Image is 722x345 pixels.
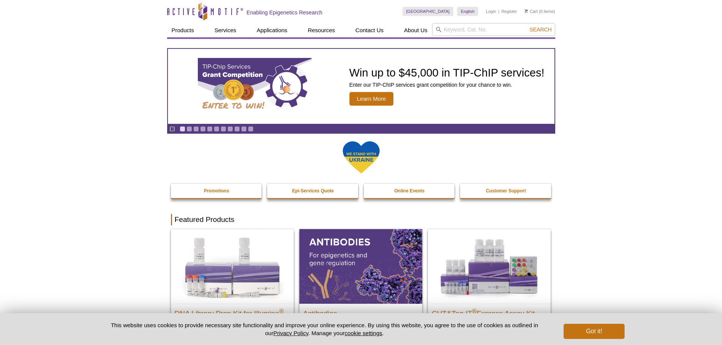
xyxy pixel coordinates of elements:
strong: Epi-Services Quote [292,188,334,194]
sup: ® [472,308,477,314]
a: All Antibodies Antibodies Application-tested antibodies for ChIP, CUT&Tag, and CUT&RUN. [299,229,422,344]
a: Go to slide 1 [180,126,185,132]
a: Register [501,9,517,14]
a: Services [210,23,241,37]
strong: Online Events [394,188,424,194]
li: (0 items) [525,7,555,16]
article: TIP-ChIP Services Grant Competition [168,49,554,124]
a: Resources [303,23,340,37]
a: Cart [525,9,538,14]
p: This website uses cookies to provide necessary site functionality and improve your online experie... [98,321,551,337]
span: Search [529,27,551,33]
sup: ® [279,308,284,314]
a: About Us [399,23,432,37]
a: Customer Support [460,184,552,198]
a: Applications [252,23,292,37]
p: Enter our TIP-ChIP services grant competition for your chance to win. [349,81,545,88]
a: Login [486,9,496,14]
a: CUT&Tag-IT® Express Assay Kit CUT&Tag-IT®Express Assay Kit Less variable and higher-throughput ge... [428,229,551,344]
a: TIP-ChIP Services Grant Competition Win up to $45,000 in TIP-ChIP services! Enter our TIP-ChIP se... [168,49,554,124]
a: Online Events [364,184,456,198]
a: Go to slide 6 [214,126,219,132]
a: Go to slide 3 [193,126,199,132]
a: Go to slide 2 [186,126,192,132]
a: Toggle autoplay [169,126,175,132]
a: Privacy Policy [273,330,308,336]
a: Go to slide 10 [241,126,247,132]
strong: Customer Support [486,188,526,194]
img: TIP-ChIP Services Grant Competition [198,58,312,115]
button: cookie settings [345,330,382,336]
span: Learn More [349,92,394,106]
input: Keyword, Cat. No. [432,23,555,36]
a: Go to slide 11 [248,126,254,132]
a: Go to slide 9 [234,126,240,132]
a: Epi-Services Quote [267,184,359,198]
h2: CUT&Tag-IT Express Assay Kit [432,306,547,317]
h2: Enabling Epigenetics Research [247,9,323,16]
button: Got it! [564,324,624,339]
img: Your Cart [525,9,528,13]
a: Go to slide 5 [207,126,213,132]
h2: DNA Library Prep Kit for Illumina [175,306,290,317]
h2: Featured Products [171,214,551,225]
h2: Win up to $45,000 in TIP-ChIP services! [349,67,545,78]
img: We Stand With Ukraine [342,140,380,174]
a: Go to slide 7 [221,126,226,132]
img: DNA Library Prep Kit for Illumina [171,229,294,303]
h2: Antibodies [303,306,418,317]
img: All Antibodies [299,229,422,303]
li: | [498,7,500,16]
a: Products [167,23,199,37]
a: [GEOGRAPHIC_DATA] [403,7,454,16]
a: English [457,7,478,16]
img: CUT&Tag-IT® Express Assay Kit [428,229,551,303]
a: Go to slide 8 [227,126,233,132]
a: Go to slide 4 [200,126,206,132]
button: Search [527,26,554,33]
a: Contact Us [351,23,388,37]
strong: Promotions [204,188,229,194]
a: Promotions [171,184,263,198]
